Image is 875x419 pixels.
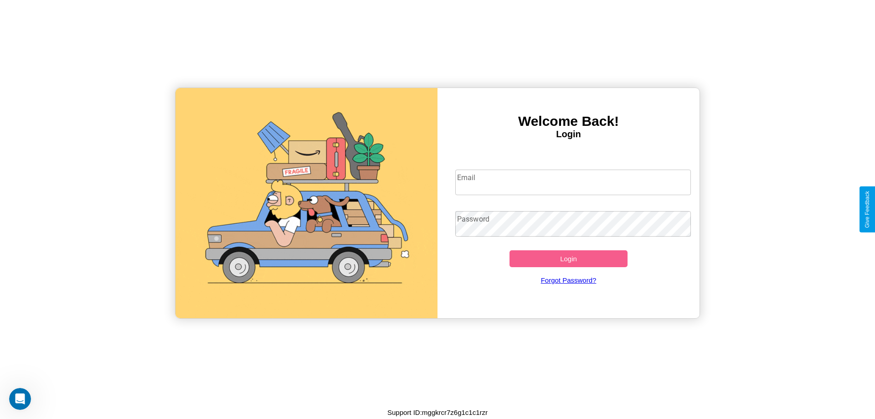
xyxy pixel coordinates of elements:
[175,88,437,318] img: gif
[437,114,700,129] h3: Welcome Back!
[387,406,488,419] p: Support ID: mggkrcr7z6g1c1c1rzr
[510,250,628,267] button: Login
[9,388,31,410] iframe: Intercom live chat
[451,267,687,293] a: Forgot Password?
[437,129,700,140] h4: Login
[864,191,870,228] div: Give Feedback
